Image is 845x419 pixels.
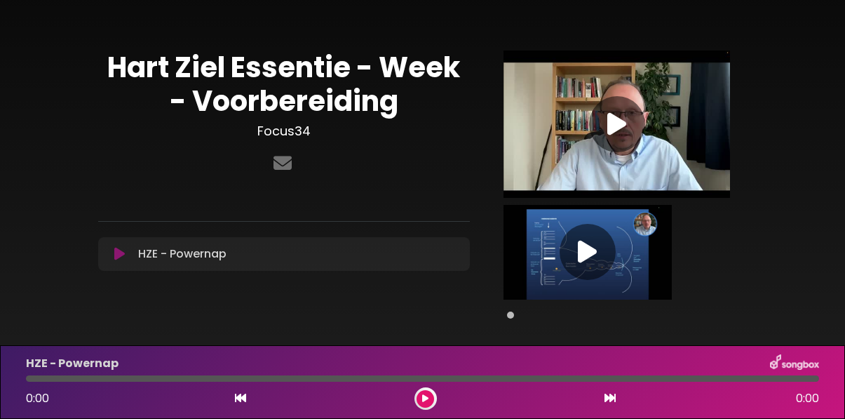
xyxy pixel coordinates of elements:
[98,124,470,139] h3: Focus34
[26,355,119,372] p: HZE - Powernap
[503,205,672,300] img: Video Thumbnail
[770,354,819,373] img: songbox-logo-white.png
[138,246,227,262] p: HZE - Powernap
[503,51,731,198] img: Video Thumbnail
[98,51,470,118] h1: Hart Ziel Essentie - Week - Voorbereiding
